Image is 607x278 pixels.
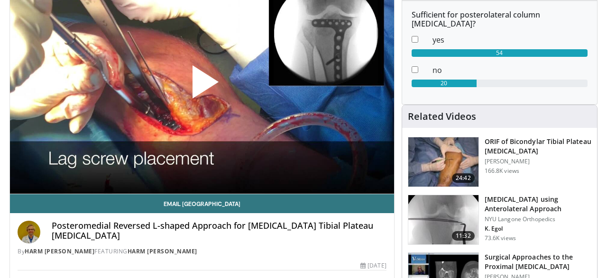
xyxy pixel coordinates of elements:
[485,137,591,156] h3: ORIF of Bicondylar Tibial Plateau [MEDICAL_DATA]
[408,111,476,122] h4: Related Videos
[485,225,591,233] p: K. Egol
[425,34,595,45] dd: yes
[408,195,478,244] img: 9nZFQMepuQiumqNn4xMDoxOjBzMTt2bJ.150x105_q85_crop-smart_upscale.jpg
[10,194,394,213] a: Email [GEOGRAPHIC_DATA]
[408,137,478,187] img: Levy_Tib_Plat_100000366_3.jpg.150x105_q85_crop-smart_upscale.jpg
[485,158,591,165] p: [PERSON_NAME]
[52,221,386,241] h4: Posteromedial Reversed L-shaped Approach for [MEDICAL_DATA] Tibial Plateau [MEDICAL_DATA]
[452,173,475,183] span: 24:42
[485,215,591,223] p: NYU Langone Orthopedics
[128,247,197,255] a: Harm [PERSON_NAME]
[485,252,591,271] h3: Surgical Approaches to the Proximal [MEDICAL_DATA]
[452,231,475,241] span: 11:32
[485,195,591,214] h3: [MEDICAL_DATA] using Anterolateral Approach
[412,49,588,57] div: 54
[408,195,591,245] a: 11:32 [MEDICAL_DATA] using Anterolateral Approach NYU Langone Orthopedics K. Egol 73.6K views
[485,167,519,175] p: 166.8K views
[18,247,386,256] div: By FEATURING
[425,64,595,76] dd: no
[485,234,516,242] p: 73.6K views
[18,221,40,243] img: Avatar
[117,39,287,132] button: Play Video
[360,261,386,270] div: [DATE]
[25,247,94,255] a: Harm [PERSON_NAME]
[408,137,591,187] a: 24:42 ORIF of Bicondylar Tibial Plateau [MEDICAL_DATA] [PERSON_NAME] 166.8K views
[412,10,588,28] h6: Sufficient for posterolateral column [MEDICAL_DATA]?
[412,80,477,87] div: 20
